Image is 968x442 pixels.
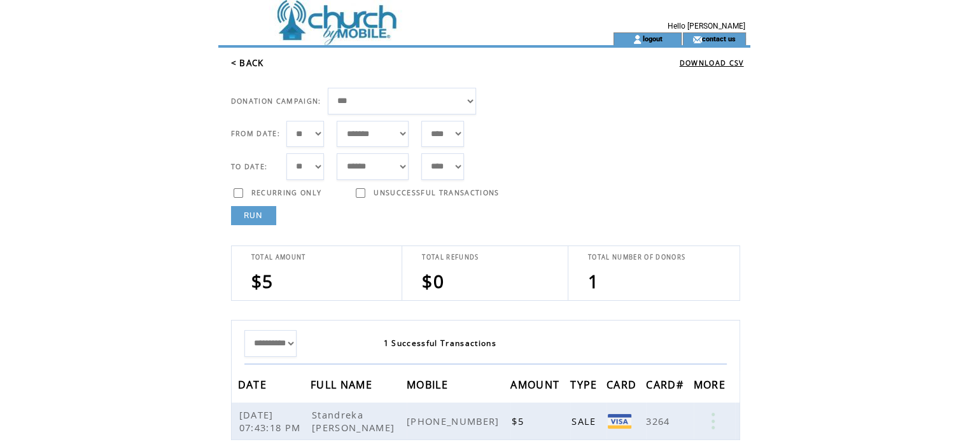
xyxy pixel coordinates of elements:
[607,375,640,398] span: CARD
[231,97,321,106] span: DONATION CAMPAIGN:
[231,206,276,225] a: RUN
[238,375,270,398] span: DATE
[646,380,687,388] a: CARD#
[692,34,702,45] img: contact_us_icon.gif
[570,375,600,398] span: TYPE
[588,269,599,293] span: 1
[231,129,280,138] span: FROM DATE:
[311,375,375,398] span: FULL NAME
[238,380,270,388] a: DATE
[251,188,322,197] span: RECURRING ONLY
[607,380,640,388] a: CARD
[231,57,264,69] a: < BACK
[608,414,631,429] img: Visa
[312,408,398,434] span: Standreka [PERSON_NAME]
[570,380,600,388] a: TYPE
[694,375,729,398] span: MORE
[668,22,745,31] span: Hello [PERSON_NAME]
[407,415,503,427] span: [PHONE_NUMBER]
[251,253,306,261] span: TOTAL AMOUNT
[231,162,268,171] span: TO DATE:
[572,415,599,427] span: SALE
[422,253,479,261] span: TOTAL REFUNDS
[510,380,563,388] a: AMOUNT
[374,188,499,197] span: UNSUCCESSFUL TRANSACTIONS
[251,269,274,293] span: $5
[646,375,687,398] span: CARD#
[311,380,375,388] a: FULL NAME
[239,408,304,434] span: [DATE] 07:43:18 PM
[407,375,451,398] span: MOBILE
[407,380,451,388] a: MOBILE
[512,415,527,427] span: $5
[588,253,685,261] span: TOTAL NUMBER OF DONORS
[680,59,744,67] a: DOWNLOAD CSV
[642,34,662,43] a: logout
[646,415,673,427] span: 3264
[384,338,496,349] span: 1 Successful Transactions
[510,375,563,398] span: AMOUNT
[422,269,444,293] span: $0
[633,34,642,45] img: account_icon.gif
[702,34,736,43] a: contact us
